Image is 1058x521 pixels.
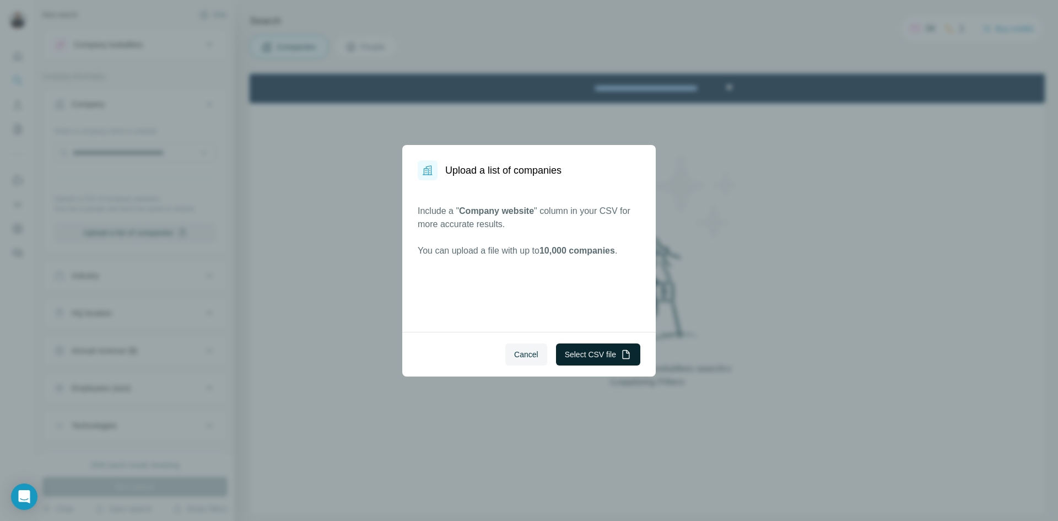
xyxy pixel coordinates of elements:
p: Include a " " column in your CSV for more accurate results. [418,205,640,231]
span: Company website [459,206,534,216]
button: Cancel [505,343,547,366]
div: Open Intercom Messenger [11,484,37,510]
div: Upgrade plan for full access to Surfe [319,2,474,26]
span: 10,000 companies [539,246,615,255]
p: You can upload a file with up to . [418,244,640,257]
span: Cancel [514,349,538,360]
h1: Upload a list of companies [445,163,562,178]
button: Select CSV file [556,343,640,366]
